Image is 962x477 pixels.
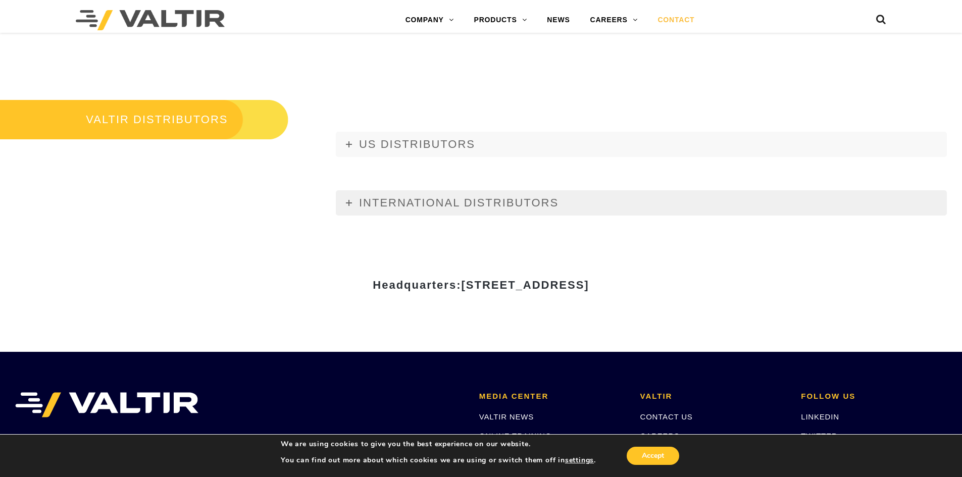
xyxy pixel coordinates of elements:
[359,196,559,209] span: INTERNATIONAL DISTRIBUTORS
[464,10,537,30] a: PRODUCTS
[281,440,596,449] p: We are using cookies to give you the best experience on our website.
[640,412,693,421] a: CONTACT US
[580,10,648,30] a: CAREERS
[479,432,551,440] a: ONLINE TRAINING
[479,392,625,401] h2: MEDIA CENTER
[15,392,198,417] img: VALTIR
[801,392,947,401] h2: FOLLOW US
[801,432,837,440] a: TWITTER
[336,190,947,216] a: INTERNATIONAL DISTRIBUTORS
[801,412,839,421] a: LINKEDIN
[537,10,580,30] a: NEWS
[336,132,947,157] a: US DISTRIBUTORS
[373,279,589,291] strong: Headquarters:
[647,10,704,30] a: CONTACT
[565,456,594,465] button: settings
[461,279,589,291] span: [STREET_ADDRESS]
[640,392,786,401] h2: VALTIR
[281,456,596,465] p: You can find out more about which cookies we are using or switch them off in .
[395,10,464,30] a: COMPANY
[627,447,679,465] button: Accept
[479,412,534,421] a: VALTIR NEWS
[640,432,680,440] a: CAREERS
[359,138,475,150] span: US DISTRIBUTORS
[76,10,225,30] img: Valtir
